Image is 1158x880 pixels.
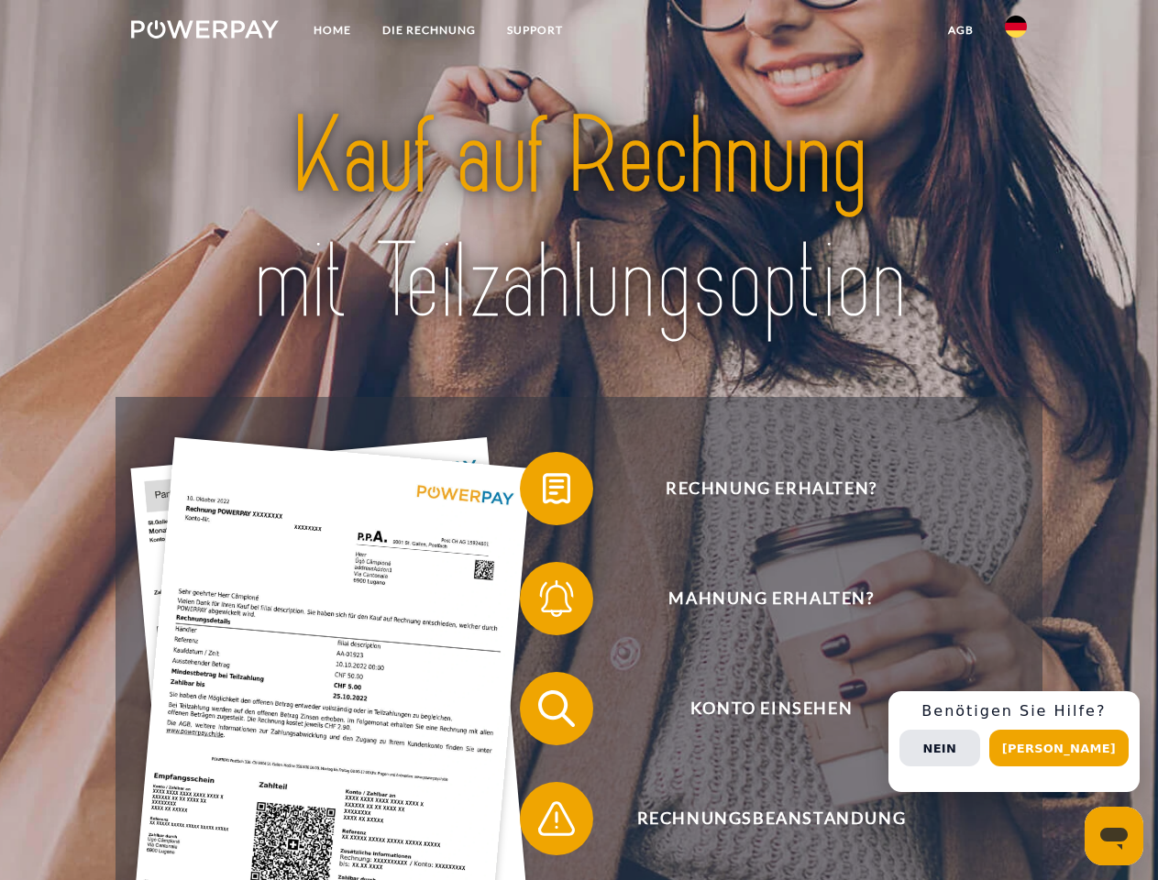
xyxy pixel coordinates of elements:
button: Nein [899,730,980,766]
img: qb_warning.svg [534,796,579,841]
span: Rechnungsbeanstandung [546,782,996,855]
button: Rechnung erhalten? [520,452,997,525]
div: Schnellhilfe [888,691,1140,792]
img: de [1005,16,1027,38]
button: Mahnung erhalten? [520,562,997,635]
img: qb_bell.svg [534,576,579,621]
img: title-powerpay_de.svg [175,88,983,351]
span: Mahnung erhalten? [546,562,996,635]
a: agb [932,14,989,47]
img: qb_search.svg [534,686,579,731]
a: Home [298,14,367,47]
button: Rechnungsbeanstandung [520,782,997,855]
a: DIE RECHNUNG [367,14,491,47]
iframe: Button to launch messaging window [1085,807,1143,865]
button: [PERSON_NAME] [989,730,1129,766]
button: Konto einsehen [520,672,997,745]
img: qb_bill.svg [534,466,579,511]
h3: Benötigen Sie Hilfe? [899,702,1129,720]
a: SUPPORT [491,14,579,47]
img: logo-powerpay-white.svg [131,20,279,38]
span: Konto einsehen [546,672,996,745]
span: Rechnung erhalten? [546,452,996,525]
